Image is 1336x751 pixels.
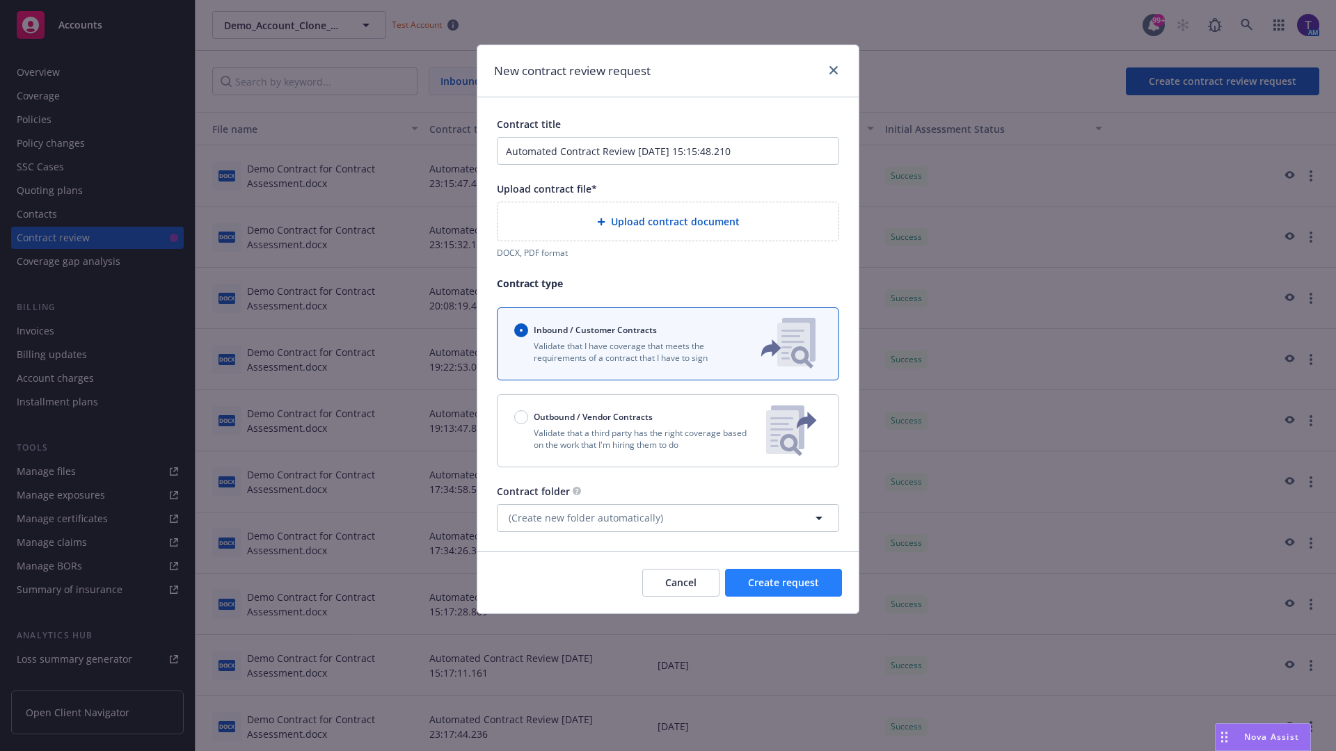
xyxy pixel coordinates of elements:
[825,62,842,79] a: close
[497,202,839,241] div: Upload contract document
[497,276,839,291] p: Contract type
[514,323,528,337] input: Inbound / Customer Contracts
[1244,731,1299,743] span: Nova Assist
[497,307,839,380] button: Inbound / Customer ContractsValidate that I have coverage that meets the requirements of a contra...
[1215,723,1311,751] button: Nova Assist
[642,569,719,597] button: Cancel
[497,504,839,532] button: (Create new folder automatically)
[497,394,839,467] button: Outbound / Vendor ContractsValidate that a third party has the right coverage based on the work t...
[497,137,839,165] input: Enter a title for this contract
[514,410,528,424] input: Outbound / Vendor Contracts
[514,427,755,451] p: Validate that a third party has the right coverage based on the work that I'm hiring them to do
[497,118,561,131] span: Contract title
[497,182,597,195] span: Upload contract file*
[494,62,651,80] h1: New contract review request
[534,324,657,336] span: Inbound / Customer Contracts
[509,510,663,525] span: (Create new folder automatically)
[725,569,842,597] button: Create request
[497,485,570,498] span: Contract folder
[534,411,653,423] span: Outbound / Vendor Contracts
[514,340,738,364] p: Validate that I have coverage that meets the requirements of a contract that I have to sign
[665,576,697,589] span: Cancel
[748,576,819,589] span: Create request
[611,214,740,229] span: Upload contract document
[1216,724,1233,750] div: Drag to move
[497,247,839,259] div: DOCX, PDF format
